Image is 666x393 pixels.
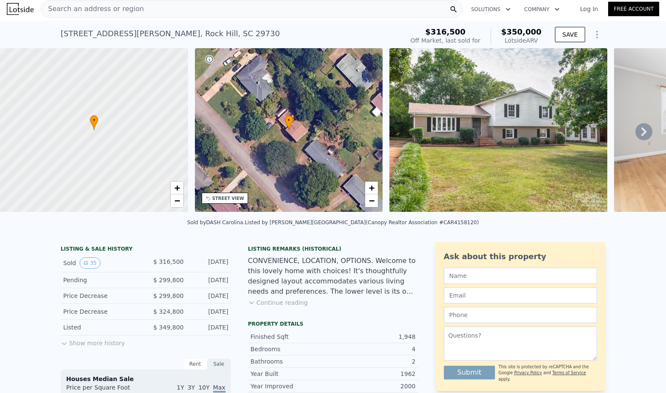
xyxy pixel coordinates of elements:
[153,324,183,331] span: $ 349,800
[174,195,180,206] span: −
[589,26,606,43] button: Show Options
[153,277,183,283] span: $ 299,800
[444,366,495,379] button: Submit
[444,287,597,303] input: Email
[248,256,418,297] div: CONVENIENCE, LOCATION, OPTIONS. Welcome to this lovely home with choices! It's thoughtfully desig...
[444,307,597,323] input: Phone
[570,5,608,13] a: Log In
[251,345,333,353] div: Bedrooms
[213,384,226,393] span: Max
[245,220,479,225] div: Listed by [PERSON_NAME][GEOGRAPHIC_DATA] (Canopy Realtor Association #CAR4158120)
[501,27,542,36] span: $350,000
[251,382,333,390] div: Year Improved
[285,116,293,124] span: •
[191,257,229,269] div: [DATE]
[608,2,659,16] a: Free Account
[171,182,183,194] a: Zoom in
[174,182,180,193] span: +
[191,323,229,332] div: [DATE]
[552,370,586,375] a: Terms of Service
[555,27,585,42] button: SAVE
[444,268,597,284] input: Name
[365,194,378,207] a: Zoom out
[63,323,139,332] div: Listed
[61,28,280,40] div: [STREET_ADDRESS][PERSON_NAME] , Rock Hill , SC 29730
[369,182,374,193] span: +
[248,298,308,307] button: Continue reading
[207,358,231,370] div: Sale
[191,276,229,284] div: [DATE]
[187,220,245,225] div: Sold by DASH Carolina .
[177,384,184,391] span: 1Y
[63,257,139,269] div: Sold
[498,364,597,382] div: This site is protected by reCAPTCHA and the Google and apply.
[90,116,98,124] span: •
[191,292,229,300] div: [DATE]
[198,384,209,391] span: 10Y
[514,370,542,375] a: Privacy Policy
[63,292,139,300] div: Price Decrease
[248,321,418,327] div: Property details
[333,332,416,341] div: 1,948
[333,370,416,378] div: 1962
[63,276,139,284] div: Pending
[191,307,229,316] div: [DATE]
[171,194,183,207] a: Zoom out
[153,258,183,265] span: $ 316,500
[80,257,100,269] button: View historical data
[41,4,144,14] span: Search an address or region
[389,48,607,212] img: Sale: 117609137 Parcel: 89605976
[90,115,98,130] div: •
[153,292,183,299] span: $ 299,800
[369,195,374,206] span: −
[63,307,139,316] div: Price Decrease
[517,2,566,17] button: Company
[444,251,597,263] div: Ask about this property
[153,308,183,315] span: $ 324,800
[365,182,378,194] a: Zoom in
[66,375,226,383] div: Houses Median Sale
[248,246,418,252] div: Listing Remarks (Historical)
[333,357,416,366] div: 2
[411,36,480,45] div: Off Market, last sold for
[333,382,416,390] div: 2000
[333,345,416,353] div: 4
[285,115,293,130] div: •
[464,2,517,17] button: Solutions
[61,246,231,254] div: LISTING & SALE HISTORY
[212,195,244,202] div: STREET VIEW
[7,3,34,15] img: Lotside
[501,36,542,45] div: Lotside ARV
[183,358,207,370] div: Rent
[425,27,466,36] span: $316,500
[188,384,195,391] span: 3Y
[251,370,333,378] div: Year Built
[251,332,333,341] div: Finished Sqft
[251,357,333,366] div: Bathrooms
[61,335,125,347] button: Show more history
